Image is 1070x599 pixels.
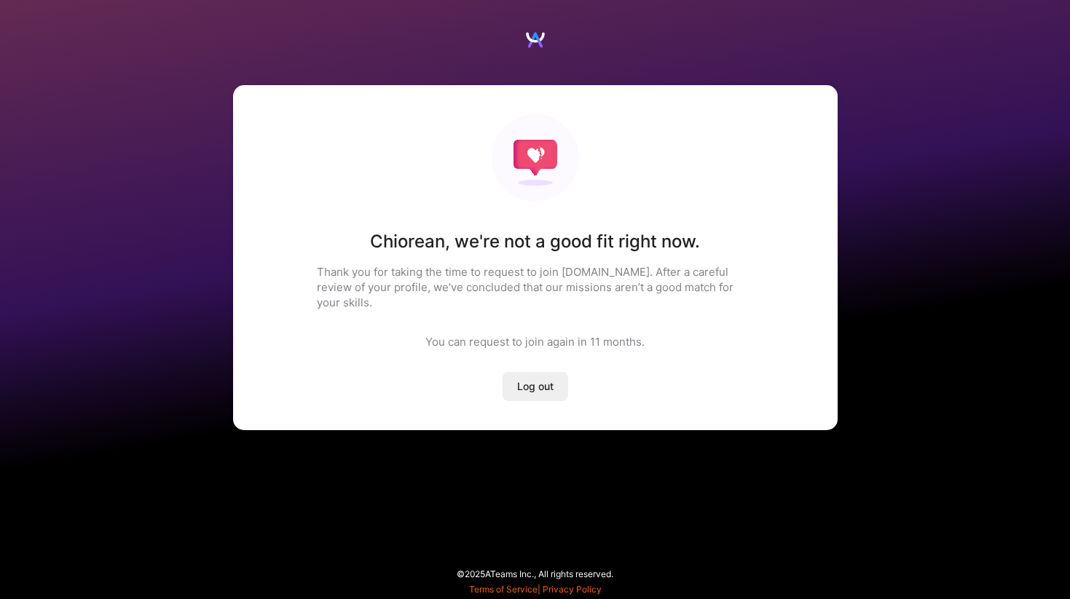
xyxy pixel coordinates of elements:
[317,264,754,310] p: Thank you for taking the time to request to join [DOMAIN_NAME]. After a careful review of your pr...
[370,231,700,253] h1: Chiorean , we're not a good fit right now.
[492,114,579,202] img: Not fit
[425,334,645,349] div: You can request to join again in 11 months .
[469,584,602,595] span: |
[517,379,554,394] span: Log out
[543,584,602,595] a: Privacy Policy
[524,29,546,51] img: Logo
[503,372,568,401] button: Log out
[469,584,538,595] a: Terms of Service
